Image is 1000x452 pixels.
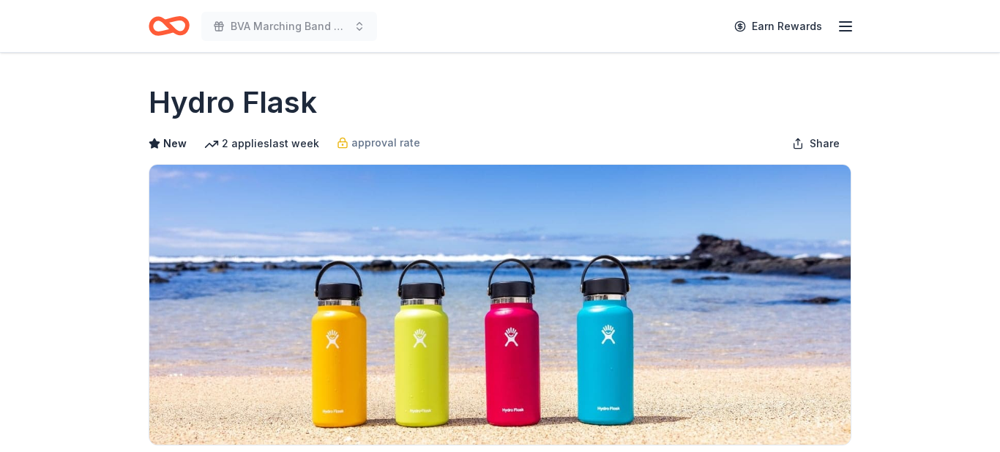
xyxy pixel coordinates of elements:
[204,135,319,152] div: 2 applies last week
[780,129,851,158] button: Share
[337,134,420,152] a: approval rate
[201,12,377,41] button: BVA Marching Band Purse Bash
[351,134,420,152] span: approval rate
[149,82,317,123] h1: Hydro Flask
[163,135,187,152] span: New
[231,18,348,35] span: BVA Marching Band Purse Bash
[725,13,831,40] a: Earn Rewards
[149,9,190,43] a: Home
[149,165,851,445] img: Image for Hydro Flask
[810,135,840,152] span: Share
